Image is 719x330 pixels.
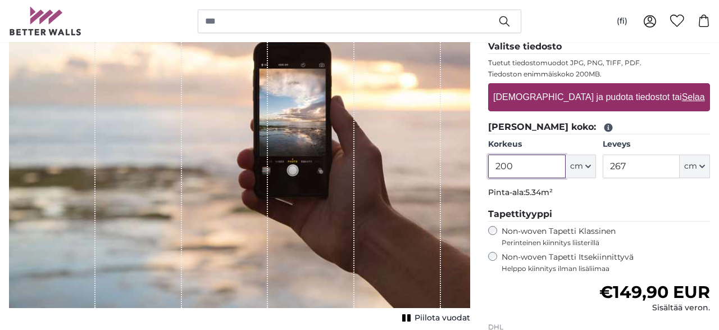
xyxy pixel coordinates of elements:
[502,226,710,247] label: Non-woven Tapetti Klassinen
[682,92,705,102] u: Selaa
[488,70,710,79] p: Tiedoston enimmäiskoko 200MB.
[9,7,82,35] img: Betterwalls
[415,313,470,324] span: Piilota vuodat
[599,302,710,314] div: Sisältää veron.
[488,40,710,54] legend: Valitse tiedosto
[570,161,583,172] span: cm
[488,139,595,150] label: Korkeus
[399,310,470,326] button: Piilota vuodat
[603,139,710,150] label: Leveys
[680,155,710,178] button: cm
[488,120,710,134] legend: [PERSON_NAME] koko:
[488,207,710,221] legend: Tapettityyppi
[599,282,710,302] span: €149,90 EUR
[488,187,710,198] p: Pinta-ala:
[684,161,697,172] span: cm
[502,238,710,247] span: Perinteinen kiinnitys liisterillä
[488,58,710,67] p: Tuetut tiedostomuodot JPG, PNG, TIFF, PDF.
[502,252,710,273] label: Non-woven Tapetti Itsekiinnittyvä
[502,264,710,273] span: Helppo kiinnitys ilman lisäliimaa
[608,11,636,31] button: (fi)
[566,155,596,178] button: cm
[489,86,709,109] label: [DEMOGRAPHIC_DATA] ja pudota tiedostot tai
[525,187,553,197] span: 5.34m²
